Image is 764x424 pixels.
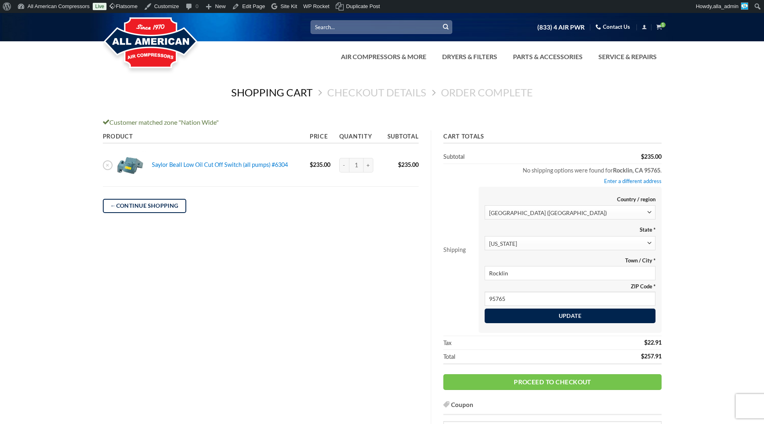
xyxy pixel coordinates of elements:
[443,375,662,390] a: Proceed to checkout
[307,130,336,144] th: Price
[231,86,313,99] a: Shopping Cart
[596,21,630,33] a: Contact Us
[327,86,426,99] a: Checkout details
[641,353,644,360] span: $
[336,130,381,144] th: Quantity
[613,167,660,174] strong: Rocklin, CA 95765
[443,336,554,350] th: Tax
[641,153,662,160] bdi: 235.00
[349,158,364,173] input: Product quantity
[484,309,655,324] button: Update
[364,158,373,173] input: Increase quantity of Saylor Beall Low Oil Cut Off Switch (all pumps) #6304
[103,11,199,76] img: All American Compressors
[508,49,587,65] a: Parts & Accessories
[152,161,288,168] a: Saylor Beall Low Oil Cut Off Switch (all pumps) #6304
[443,150,554,164] th: Subtotal
[103,130,307,144] th: Product
[642,22,647,32] a: My account
[381,130,419,144] th: Subtotal
[489,237,647,251] span: California
[115,150,146,181] img: Saylor Beall Low Oil Cut Off Switch (all pumps) #6304
[644,339,647,346] span: $
[443,400,662,415] h3: Coupon
[443,130,662,144] th: Cart totals
[443,164,475,336] th: Shipping
[644,339,662,346] span: 22.91
[484,196,655,203] label: Country / region
[484,227,655,234] label: State
[641,153,644,160] span: $
[110,201,116,210] span: ←
[93,3,106,10] a: Live
[656,22,662,32] a: View cart
[641,353,662,360] bdi: 257.91
[398,161,419,168] bdi: 235.00
[311,20,452,34] input: Search…
[336,49,431,65] a: Air Compressors & More
[281,3,297,9] span: Site Kit
[103,117,662,128] div: Customer matched zone "Nation Wide"
[398,161,401,168] span: $
[440,21,452,33] button: Submit
[339,158,349,173] input: Reduce quantity of Saylor Beall Low Oil Cut Off Switch (all pumps) #6304
[310,161,330,168] bdi: 235.00
[484,205,655,219] span: United States (US)
[103,160,113,170] a: Remove Saylor Beall Low Oil Cut Off Switch (all pumps) #6304 from cart
[103,80,662,105] nav: Checkout steps
[537,20,585,34] a: (833) 4 AIR PWR
[484,258,655,264] label: Town / City
[103,199,186,213] a: Continue shopping
[437,49,502,65] a: Dryers & Filters
[484,283,655,290] label: ZIP Code
[713,3,738,9] span: alla_admin
[484,236,655,250] span: California
[594,49,662,65] a: Service & Repairs
[489,206,647,220] span: United States (US)
[443,350,554,364] th: Total
[310,161,313,168] span: $
[475,164,662,336] td: No shipping options were found for .
[604,178,662,184] a: Enter a different address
